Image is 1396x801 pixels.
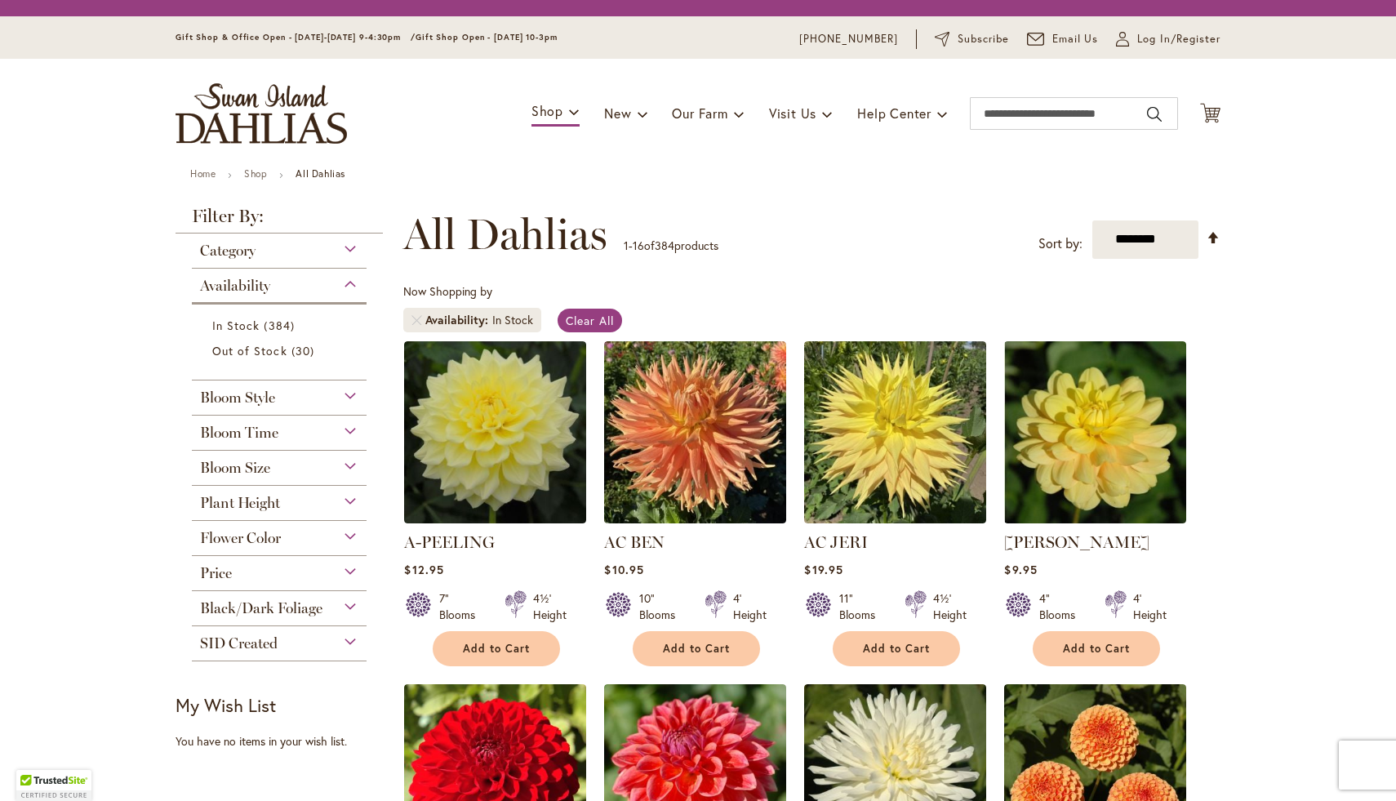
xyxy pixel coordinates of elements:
a: AHOY MATEY [1004,511,1186,527]
a: [PERSON_NAME] [1004,532,1149,552]
span: Add to Cart [1063,642,1130,656]
span: Black/Dark Foliage [200,599,322,617]
span: Availability [200,277,270,295]
img: A-Peeling [404,341,586,523]
span: In Stock [212,318,260,333]
span: $9.95 [1004,562,1037,577]
button: Add to Cart [833,631,960,666]
span: Bloom Style [200,389,275,407]
a: AC Jeri [804,511,986,527]
span: Help Center [857,105,931,122]
img: AC BEN [604,341,786,523]
span: Email Us [1052,31,1099,47]
a: AC BEN [604,511,786,527]
a: Out of Stock 30 [212,342,350,359]
div: 4' Height [1133,590,1167,623]
span: 16 [633,238,644,253]
button: Add to Cart [433,631,560,666]
span: Visit Us [769,105,816,122]
a: AC JERI [804,532,868,552]
div: 4' Height [733,590,767,623]
span: $19.95 [804,562,842,577]
span: Log In/Register [1137,31,1220,47]
span: Subscribe [958,31,1009,47]
div: 10" Blooms [639,590,685,623]
span: $12.95 [404,562,443,577]
span: Category [200,242,256,260]
a: Shop [244,167,267,180]
span: Add to Cart [463,642,530,656]
a: Clear All [558,309,622,332]
span: Bloom Time [200,424,278,442]
a: [PHONE_NUMBER] [799,31,898,47]
span: SID Created [200,634,278,652]
a: A-Peeling [404,511,586,527]
img: AHOY MATEY [1004,341,1186,523]
span: Bloom Size [200,459,270,477]
span: Plant Height [200,494,280,512]
span: 384 [655,238,674,253]
a: AC BEN [604,532,665,552]
strong: Filter By: [176,207,383,234]
a: Email Us [1027,31,1099,47]
button: Add to Cart [1033,631,1160,666]
span: Price [200,564,232,582]
a: Subscribe [935,31,1009,47]
span: Out of Stock [212,343,287,358]
strong: My Wish List [176,693,276,717]
span: $10.95 [604,562,643,577]
span: All Dahlias [403,210,607,259]
div: 11" Blooms [839,590,885,623]
div: 7" Blooms [439,590,485,623]
span: Gift Shop Open - [DATE] 10-3pm [416,32,558,42]
span: Availability [425,312,492,328]
span: Flower Color [200,529,281,547]
div: You have no items in your wish list. [176,733,393,750]
div: 4½' Height [933,590,967,623]
span: 30 [291,342,318,359]
span: 384 [264,317,298,334]
strong: All Dahlias [296,167,345,180]
span: New [604,105,631,122]
span: Now Shopping by [403,283,492,299]
a: In Stock 384 [212,317,350,334]
div: TrustedSite Certified [16,770,91,801]
div: 4" Blooms [1039,590,1085,623]
p: - of products [624,233,718,259]
span: Clear All [566,313,614,328]
button: Add to Cart [633,631,760,666]
span: Add to Cart [663,642,730,656]
a: Remove Availability In Stock [411,315,421,325]
span: 1 [624,238,629,253]
a: Home [190,167,216,180]
span: Add to Cart [863,642,930,656]
label: Sort by: [1038,229,1083,259]
span: Shop [531,102,563,119]
a: A-PEELING [404,532,495,552]
a: Log In/Register [1116,31,1220,47]
div: 4½' Height [533,590,567,623]
img: AC Jeri [804,341,986,523]
div: In Stock [492,312,533,328]
span: Our Farm [672,105,727,122]
span: Gift Shop & Office Open - [DATE]-[DATE] 9-4:30pm / [176,32,416,42]
a: store logo [176,83,347,144]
